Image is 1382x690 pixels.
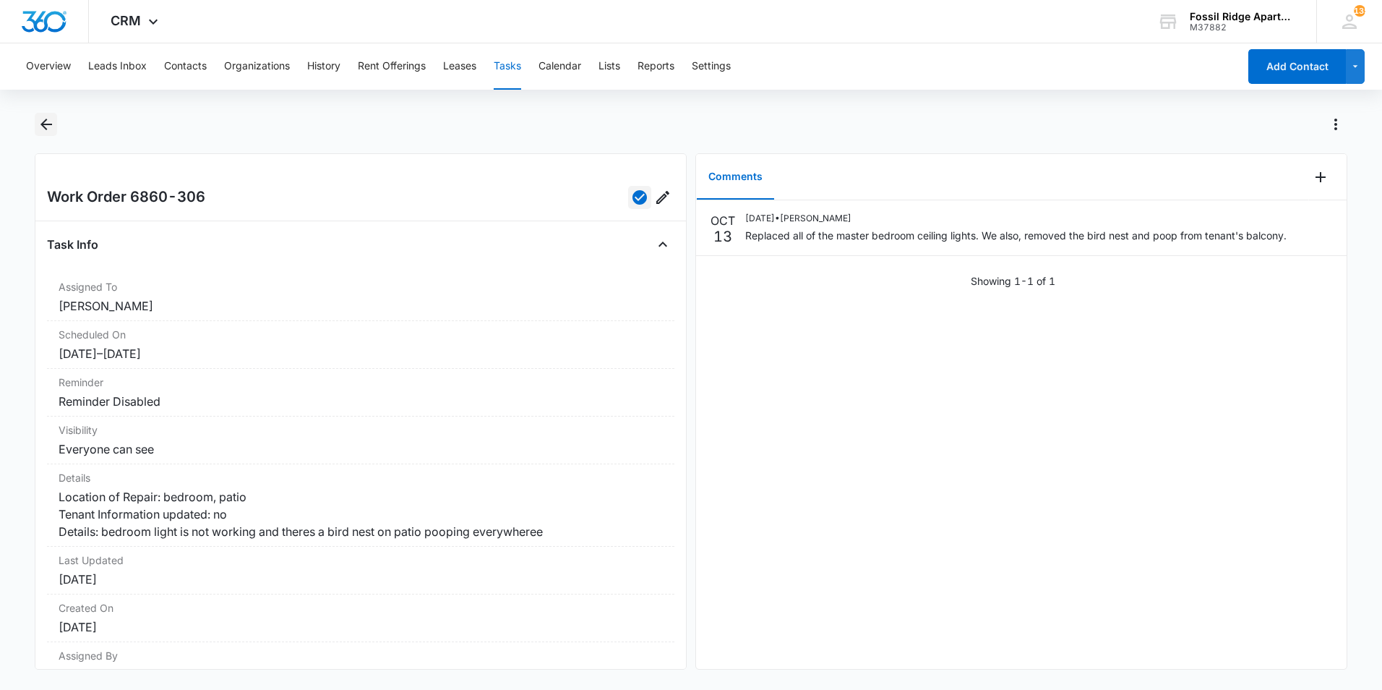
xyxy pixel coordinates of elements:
[111,13,141,28] span: CRM
[638,43,674,90] button: Reports
[59,375,663,390] dt: Reminder
[1309,166,1332,189] button: Add Comment
[47,547,674,595] div: Last Updated[DATE]
[59,553,663,568] dt: Last Updated
[358,43,426,90] button: Rent Offerings
[59,618,663,636] dd: [DATE]
[538,43,581,90] button: Calendar
[47,186,205,209] h2: Work Order 6860-306
[224,43,290,90] button: Organizations
[59,666,663,683] dd: [PERSON_NAME]
[47,236,98,253] h4: Task Info
[59,345,663,362] dd: [DATE] – [DATE]
[443,43,476,90] button: Leases
[59,297,663,315] dd: [PERSON_NAME]
[59,279,663,294] dt: Assigned To
[697,155,774,200] button: Comments
[47,417,674,464] div: VisibilityEveryone can see
[59,488,663,540] dd: Location of Repair: bedroom, patio Tenant Information updated: no Details: bedroom light is not w...
[59,600,663,616] dt: Created On
[59,327,663,342] dt: Scheduled On
[47,595,674,642] div: Created On[DATE]
[59,571,663,588] dd: [DATE]
[1190,11,1295,22] div: account name
[711,212,735,229] p: OCT
[88,43,147,90] button: Leads Inbox
[745,212,1287,225] p: [DATE] • [PERSON_NAME]
[59,422,663,438] dt: Visibility
[307,43,340,90] button: History
[651,186,674,209] button: Edit
[494,43,521,90] button: Tasks
[59,648,663,663] dt: Assigned By
[47,321,674,369] div: Scheduled On[DATE]–[DATE]
[1324,113,1347,136] button: Actions
[35,113,57,136] button: Back
[1354,5,1365,17] span: 135
[1190,22,1295,33] div: account id
[598,43,620,90] button: Lists
[47,369,674,417] div: ReminderReminder Disabled
[745,228,1287,243] p: Replaced all of the master bedroom ceiling lights. We also, removed the bird nest and poop from t...
[164,43,207,90] button: Contacts
[713,229,732,244] p: 13
[651,233,674,256] button: Close
[692,43,731,90] button: Settings
[971,273,1055,289] p: Showing 1-1 of 1
[47,642,674,690] div: Assigned By[PERSON_NAME]
[59,440,663,458] dd: Everyone can see
[26,43,71,90] button: Overview
[47,273,674,321] div: Assigned To[PERSON_NAME]
[59,470,663,485] dt: Details
[47,464,674,547] div: DetailsLocation of Repair: bedroom, patio Tenant Information updated: no Details: bedroom light i...
[59,393,663,410] dd: Reminder Disabled
[1354,5,1365,17] div: notifications count
[1248,49,1346,84] button: Add Contact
